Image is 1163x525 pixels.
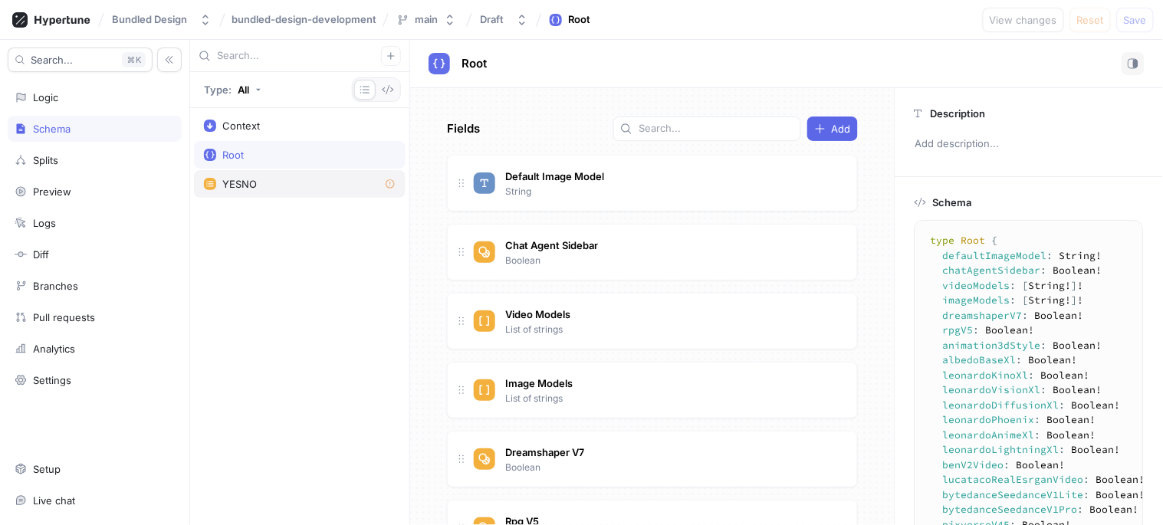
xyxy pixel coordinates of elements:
[505,254,540,267] p: Boolean
[238,85,249,95] div: All
[505,323,563,336] p: List of strings
[505,392,563,405] p: List of strings
[1070,8,1111,32] button: Reset
[807,116,858,141] button: Add
[8,48,153,72] button: Search...K
[199,77,267,102] button: Type: All
[933,196,972,208] p: Schema
[33,311,95,323] div: Pull requests
[33,463,61,475] div: Setup
[204,85,232,95] p: Type:
[33,248,49,261] div: Diff
[505,461,540,474] p: Boolean
[908,131,1150,157] p: Add description...
[33,185,71,198] div: Preview
[222,120,260,132] div: Context
[1077,15,1104,25] span: Reset
[232,14,376,25] span: bundled-design-development
[33,374,71,386] div: Settings
[505,170,604,182] span: Default Image Model
[505,185,531,199] p: String
[33,217,56,229] div: Logs
[832,124,851,133] span: Add
[31,55,73,64] span: Search...
[505,239,598,251] span: Chat Agent Sidebar
[474,7,534,32] button: Draft
[33,91,58,103] div: Logic
[931,107,986,120] p: Description
[505,377,573,389] span: Image Models
[122,52,146,67] div: K
[222,149,244,161] div: Root
[505,308,570,320] span: Video Models
[639,121,794,136] input: Search...
[983,8,1064,32] button: View changes
[480,13,504,26] div: Draft
[222,178,257,190] div: YESNO
[33,280,78,292] div: Branches
[217,48,381,64] input: Search...
[1117,8,1154,32] button: Save
[33,123,71,135] div: Schema
[33,343,75,355] div: Analytics
[415,13,438,26] div: main
[106,7,218,32] button: Bundled Design
[447,120,480,138] p: Fields
[462,55,487,73] p: Root
[990,15,1057,25] span: View changes
[112,13,187,26] div: Bundled Design
[390,7,462,32] button: main
[505,446,584,458] span: Dreamshaper V7
[1124,15,1147,25] span: Save
[568,12,590,28] div: Root
[33,154,58,166] div: Splits
[33,494,75,507] div: Live chat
